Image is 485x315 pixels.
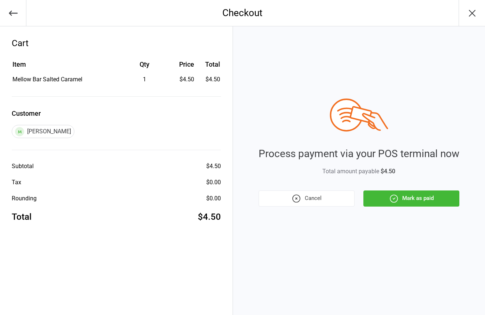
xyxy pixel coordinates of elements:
[259,167,459,176] div: Total amount payable
[170,59,194,69] div: Price
[363,190,459,207] button: Mark as paid
[259,146,459,162] div: Process payment via your POS terminal now
[206,194,221,203] div: $0.00
[259,190,355,207] button: Cancel
[197,75,220,84] td: $4.50
[381,168,395,175] span: $4.50
[170,75,194,84] div: $4.50
[198,210,221,223] div: $4.50
[119,59,170,74] th: Qty
[206,178,221,187] div: $0.00
[197,59,220,74] th: Total
[12,162,34,171] div: Subtotal
[12,37,221,50] div: Cart
[12,76,82,83] span: Mellow Bar Salted Caramel
[206,162,221,171] div: $4.50
[12,59,119,74] th: Item
[12,178,21,187] div: Tax
[12,108,221,118] label: Customer
[119,75,170,84] div: 1
[12,194,37,203] div: Rounding
[12,210,32,223] div: Total
[12,125,74,138] div: [PERSON_NAME]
